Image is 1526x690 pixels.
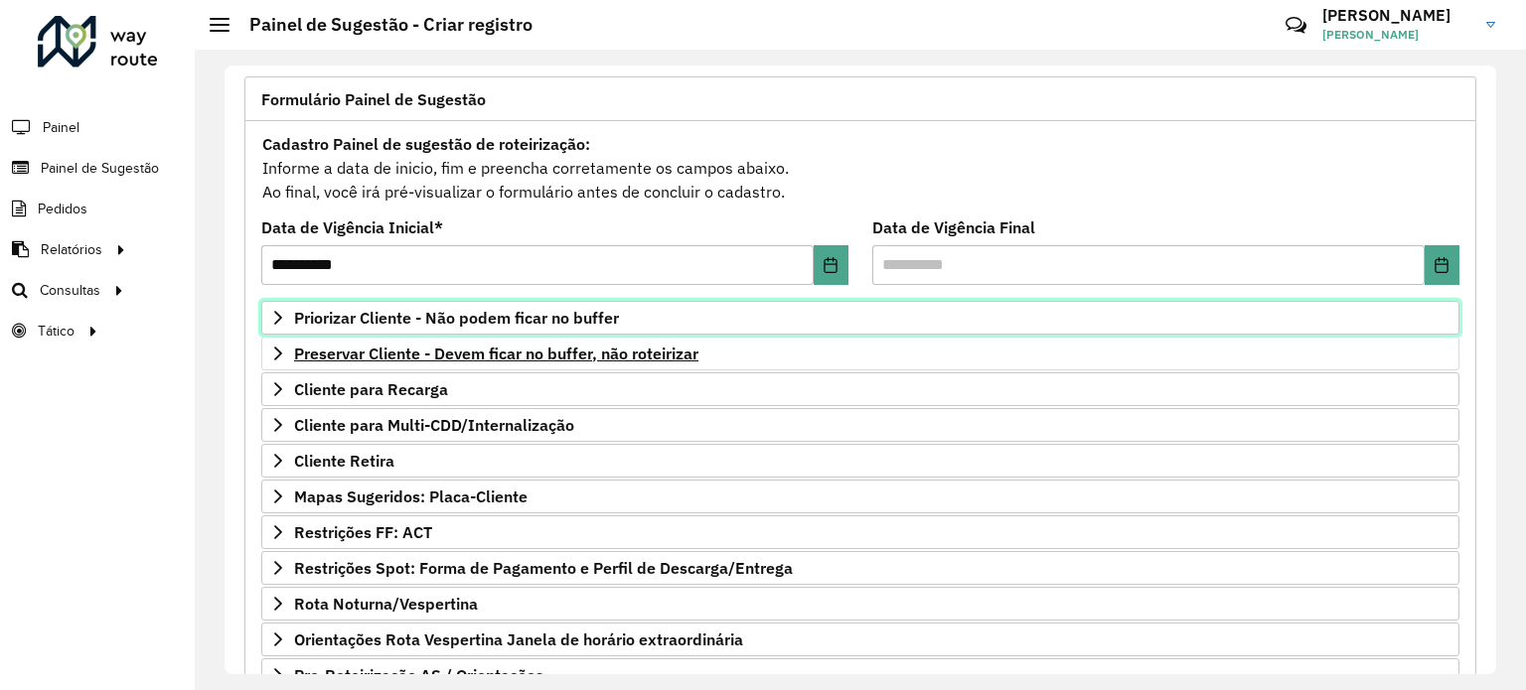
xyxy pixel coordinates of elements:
span: Relatórios [41,239,102,260]
span: Priorizar Cliente - Não podem ficar no buffer [294,310,619,326]
span: Rota Noturna/Vespertina [294,596,478,612]
a: Mapas Sugeridos: Placa-Cliente [261,480,1459,513]
span: Consultas [40,280,100,301]
span: Painel [43,117,79,138]
label: Data de Vigência Final [872,215,1035,239]
a: Restrições Spot: Forma de Pagamento e Perfil de Descarga/Entrega [261,551,1459,585]
span: Restrições Spot: Forma de Pagamento e Perfil de Descarga/Entrega [294,560,793,576]
button: Choose Date [814,245,848,285]
span: Pre-Roteirização AS / Orientações [294,667,543,683]
a: Rota Noturna/Vespertina [261,587,1459,621]
a: Cliente para Recarga [261,372,1459,406]
a: Cliente para Multi-CDD/Internalização [261,408,1459,442]
a: Restrições FF: ACT [261,515,1459,549]
span: Orientações Rota Vespertina Janela de horário extraordinária [294,631,743,647]
span: Preservar Cliente - Devem ficar no buffer, não roteirizar [294,345,698,361]
a: Cliente Retira [261,444,1459,478]
a: Preservar Cliente - Devem ficar no buffer, não roteirizar [261,337,1459,370]
span: Painel de Sugestão [41,158,159,179]
a: Priorizar Cliente - Não podem ficar no buffer [261,301,1459,335]
a: Orientações Rota Vespertina Janela de horário extraordinária [261,622,1459,656]
strong: Cadastro Painel de sugestão de roteirização: [262,134,590,154]
h3: [PERSON_NAME] [1322,6,1471,25]
label: Data de Vigência Inicial [261,215,443,239]
span: Cliente Retira [294,453,394,469]
div: Informe a data de inicio, fim e preencha corretamente os campos abaixo. Ao final, você irá pré-vi... [261,131,1459,205]
span: [PERSON_NAME] [1322,26,1471,44]
span: Tático [38,321,75,342]
span: Mapas Sugeridos: Placa-Cliente [294,488,528,504]
h2: Painel de Sugestão - Criar registro [229,14,533,36]
span: Formulário Painel de Sugestão [261,91,486,107]
a: Contato Rápido [1275,4,1317,47]
span: Pedidos [38,199,87,219]
span: Cliente para Recarga [294,381,448,397]
span: Restrições FF: ACT [294,524,432,540]
span: Cliente para Multi-CDD/Internalização [294,417,574,433]
button: Choose Date [1425,245,1459,285]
